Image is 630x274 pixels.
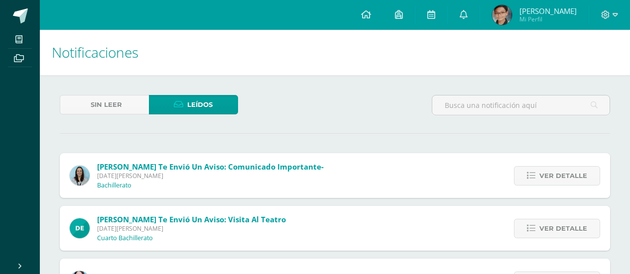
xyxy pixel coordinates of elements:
[492,5,512,25] img: 3bba886a9c75063d96c5e58f8e6632be.png
[539,167,587,185] span: Ver detalle
[97,172,324,180] span: [DATE][PERSON_NAME]
[519,6,577,16] span: [PERSON_NAME]
[519,15,577,23] span: Mi Perfil
[97,182,131,189] p: Bachillerato
[91,95,122,114] span: Sin leer
[539,219,587,238] span: Ver detalle
[187,95,213,114] span: Leídos
[97,224,286,233] span: [DATE][PERSON_NAME]
[60,95,149,114] a: Sin leer
[97,234,153,242] p: Cuarto Bachillerato
[70,166,90,185] img: aed16db0a88ebd6752f21681ad1200a1.png
[97,214,286,224] span: [PERSON_NAME] te envió un aviso: Visita al teatro
[70,218,90,238] img: 9fa0c54c0c68d676f2f0303209928c54.png
[432,95,610,115] input: Busca una notificación aquí
[52,43,138,62] span: Notificaciones
[97,162,324,172] span: [PERSON_NAME] te envió un aviso: Comunicado importante-
[149,95,238,114] a: Leídos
